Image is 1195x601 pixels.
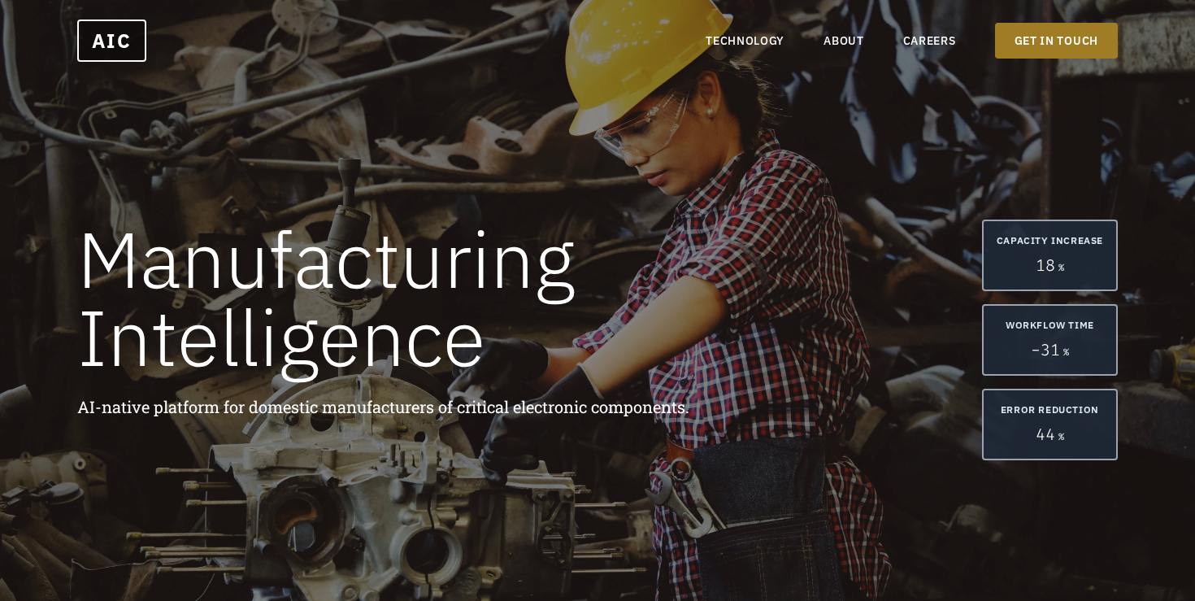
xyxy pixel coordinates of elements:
[995,23,1118,59] a: GET IN TOUCH
[77,396,689,417] span: AI-native platform for domestic manufacturers of critical electronic components.
[1063,346,1069,359] span: %
[903,33,956,49] a: CAREERS
[997,254,1103,277] div: 18
[997,423,1103,446] div: 44
[997,319,1103,332] div: WORKFLOW TIME
[997,234,1103,247] div: CAPACITY INCREASE
[1058,430,1064,443] span: %
[706,33,784,49] a: TECHNOLOGY
[997,403,1103,416] div: ERROR REDUCTION
[1058,261,1064,274] span: %
[823,33,864,49] a: ABOUT
[77,20,146,62] a: AIC
[997,338,1103,361] div: - 31
[77,220,702,376] h1: Manufacturing Intelligence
